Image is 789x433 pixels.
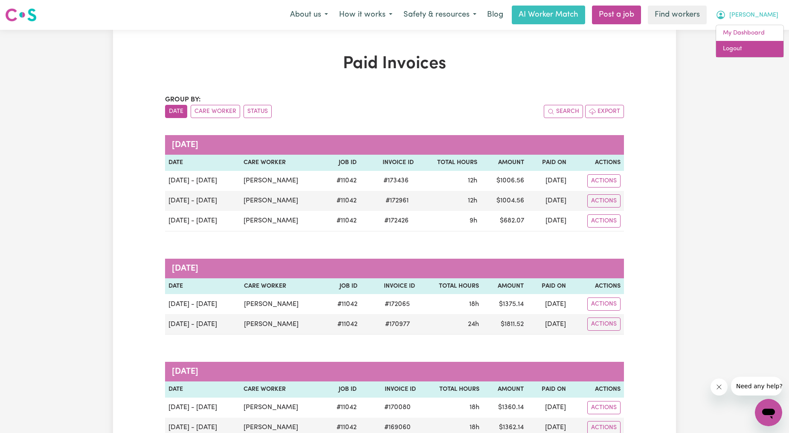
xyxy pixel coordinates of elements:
th: Total Hours [418,278,482,294]
button: Search [544,105,583,118]
td: [DATE] - [DATE] [165,171,240,191]
td: [PERSON_NAME] [240,171,323,191]
span: # 172961 [380,196,414,206]
td: $ 1360.14 [483,398,527,418]
iframe: Close message [711,378,728,395]
td: [PERSON_NAME] [240,211,323,231]
button: My Account [710,6,784,24]
span: Need any help? [5,6,52,13]
th: Date [165,278,241,294]
th: Paid On [527,278,569,294]
th: Actions [569,381,624,398]
td: [DATE] - [DATE] [165,191,240,211]
span: # 169060 [379,422,416,433]
span: # 170977 [380,319,415,329]
td: [PERSON_NAME] [241,314,324,335]
td: # 11042 [324,294,361,314]
span: # 170080 [379,402,416,413]
td: [DATE] - [DATE] [165,294,241,314]
img: Careseekers logo [5,7,37,23]
td: [PERSON_NAME] [240,191,323,211]
th: Care Worker [241,278,324,294]
td: [DATE] [527,294,569,314]
span: [PERSON_NAME] [729,11,778,20]
a: Logout [716,41,783,57]
th: Job ID [324,278,361,294]
button: About us [284,6,334,24]
th: Total Hours [417,155,481,171]
td: [DATE] - [DATE] [165,398,240,418]
span: # 173436 [378,176,414,186]
td: [PERSON_NAME] [241,294,324,314]
button: Actions [587,297,621,311]
td: [DATE] [527,398,569,418]
td: [DATE] [527,314,569,335]
caption: [DATE] [165,135,624,155]
a: Post a job [592,6,641,24]
th: Amount [481,155,528,171]
th: Amount [483,381,527,398]
span: 12 hours [468,177,477,184]
iframe: Message from company [731,377,782,395]
td: [PERSON_NAME] [240,398,323,418]
th: Invoice ID [360,381,419,398]
button: Actions [587,174,621,188]
a: AI Worker Match [512,6,585,24]
td: # 11042 [323,211,360,231]
td: $ 1375.14 [482,294,527,314]
span: 18 hours [469,301,479,308]
td: # 11042 [323,191,360,211]
button: Actions [587,194,621,208]
div: My Account [716,25,784,58]
button: How it works [334,6,398,24]
span: 18 hours [470,404,479,411]
button: sort invoices by date [165,105,187,118]
td: [DATE] [528,171,570,191]
th: Paid On [527,381,569,398]
td: $ 1006.56 [481,171,528,191]
th: Invoice ID [361,278,418,294]
button: sort invoices by paid status [244,105,272,118]
h1: Paid Invoices [165,54,624,74]
th: Care Worker [240,155,323,171]
th: Amount [482,278,527,294]
iframe: Button to launch messaging window [755,399,782,426]
td: $ 682.07 [481,211,528,231]
button: Actions [587,318,621,331]
span: 24 hours [468,321,479,328]
th: Job ID [323,155,360,171]
a: My Dashboard [716,25,783,41]
td: [DATE] [528,211,570,231]
a: Find workers [648,6,707,24]
span: Group by: [165,96,201,103]
caption: [DATE] [165,362,624,381]
th: Total Hours [419,381,483,398]
td: # 11042 [323,171,360,191]
a: Careseekers logo [5,5,37,25]
th: Actions [569,278,624,294]
span: # 172065 [380,299,415,309]
td: $ 1004.56 [481,191,528,211]
td: [DATE] - [DATE] [165,314,241,335]
span: 9 hours [470,217,477,224]
td: $ 1811.52 [482,314,527,335]
td: [DATE] - [DATE] [165,211,240,231]
button: Actions [587,401,621,414]
th: Care Worker [240,381,323,398]
button: sort invoices by care worker [191,105,240,118]
th: Invoice ID [360,155,417,171]
button: Actions [587,214,621,228]
td: # 11042 [324,314,361,335]
caption: [DATE] [165,259,624,278]
th: Date [165,381,240,398]
th: Paid On [528,155,570,171]
span: # 172426 [379,216,414,226]
th: Actions [570,155,624,171]
button: Export [585,105,624,118]
button: Safety & resources [398,6,482,24]
span: 12 hours [468,197,477,204]
td: # 11042 [324,398,360,418]
td: [DATE] [528,191,570,211]
th: Job ID [324,381,360,398]
span: 18 hours [470,424,479,431]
